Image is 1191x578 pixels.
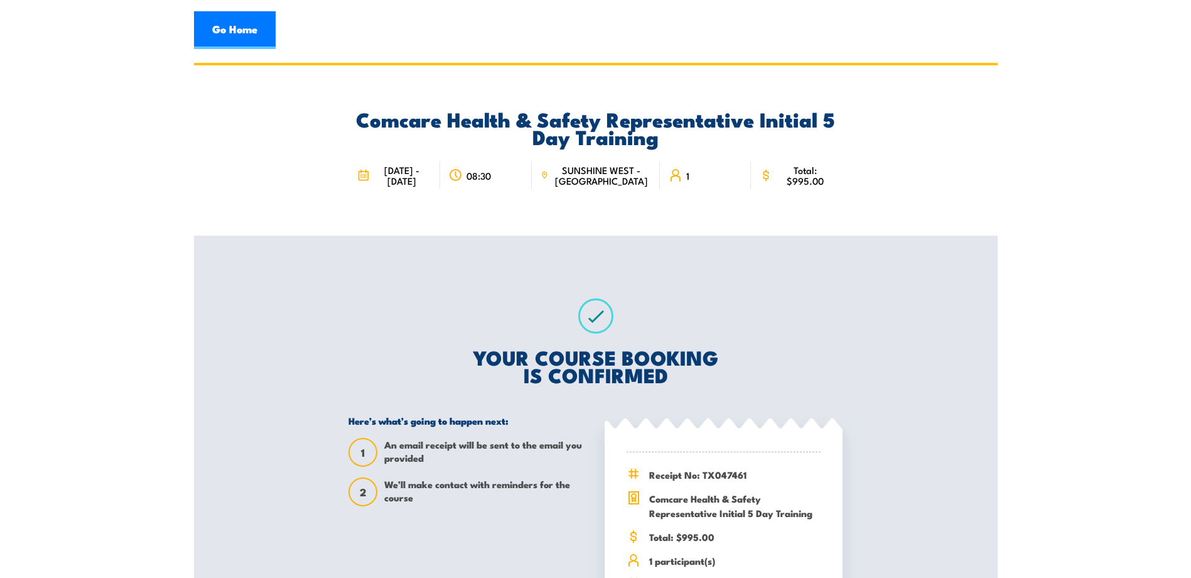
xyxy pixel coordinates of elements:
span: Total: $995.00 [649,530,821,544]
span: 2 [350,486,376,499]
h2: Comcare Health & Safety Representative Initial 5 Day Training [348,110,843,145]
span: An email receipt will be sent to the email you provided [384,438,586,467]
span: 1 participant(s) [649,553,821,568]
h5: Here’s what’s going to happen next: [348,415,586,427]
span: [DATE] - [DATE] [373,165,431,186]
span: 08:30 [466,170,491,181]
span: We’ll make contact with reminders for the course [384,477,586,506]
span: 1 [686,170,689,181]
a: Go Home [194,11,276,49]
h2: YOUR COURSE BOOKING IS CONFIRMED [348,348,843,383]
span: Receipt No: TX047461 [649,467,821,482]
span: 1 [350,446,376,459]
span: Total: $995.00 [776,165,834,186]
span: Comcare Health & Safety Representative Initial 5 Day Training [649,491,821,520]
span: SUNSHINE WEST - [GEOGRAPHIC_DATA] [552,165,650,186]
